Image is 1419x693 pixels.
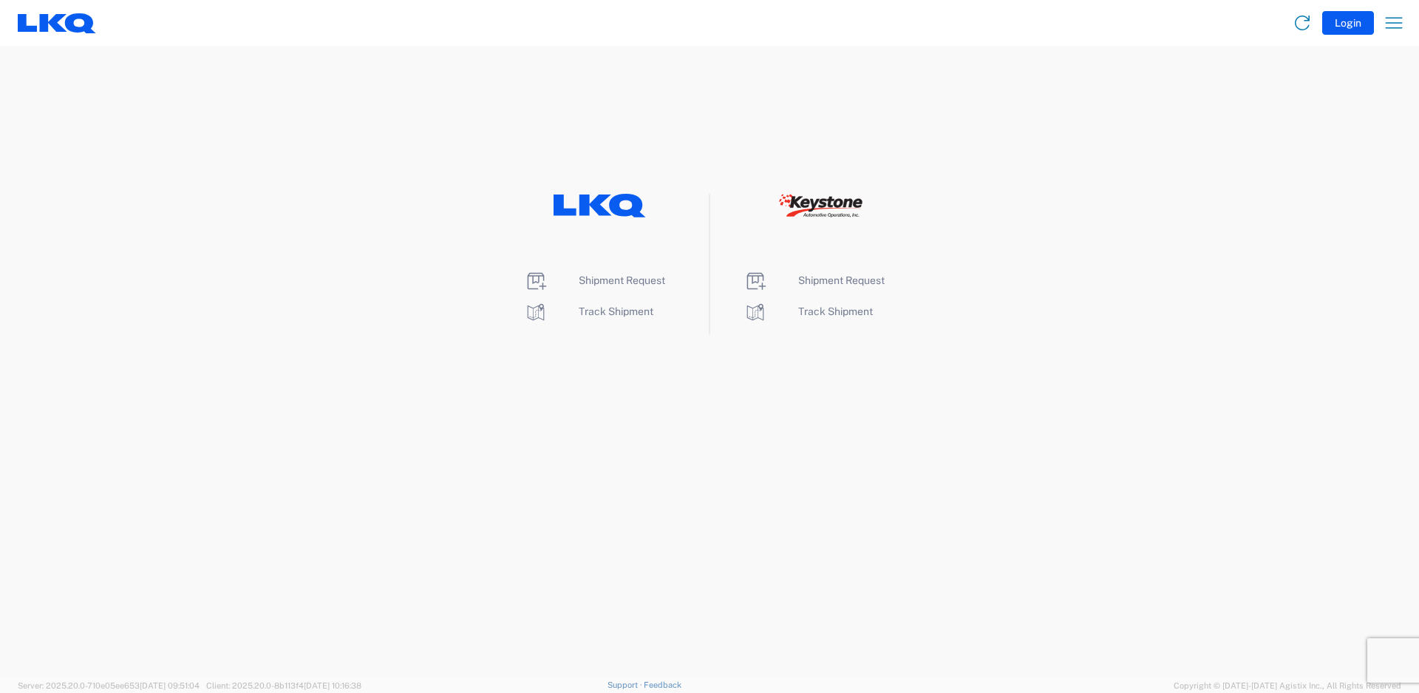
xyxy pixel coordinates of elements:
a: Support [608,680,644,689]
span: Shipment Request [579,274,665,286]
a: Track Shipment [524,305,653,317]
span: Copyright © [DATE]-[DATE] Agistix Inc., All Rights Reserved [1174,679,1401,692]
span: [DATE] 10:16:38 [304,681,361,690]
span: Track Shipment [579,305,653,317]
span: Server: 2025.20.0-710e05ee653 [18,681,200,690]
span: Shipment Request [798,274,885,286]
a: Shipment Request [524,274,665,286]
a: Track Shipment [743,305,873,317]
a: Shipment Request [743,274,885,286]
a: Feedback [644,680,681,689]
span: [DATE] 09:51:04 [140,681,200,690]
button: Login [1322,11,1374,35]
span: Track Shipment [798,305,873,317]
span: Client: 2025.20.0-8b113f4 [206,681,361,690]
